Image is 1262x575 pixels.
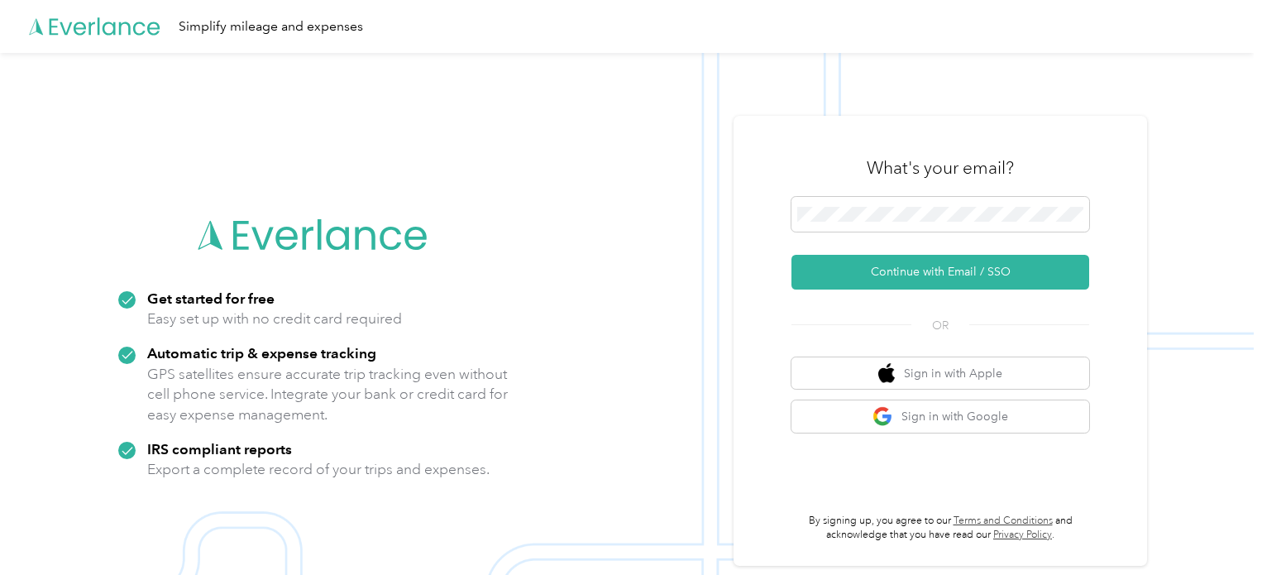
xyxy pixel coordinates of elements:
[791,400,1089,433] button: google logoSign in with Google
[147,290,275,307] strong: Get started for free
[993,529,1052,541] a: Privacy Policy
[878,363,895,384] img: apple logo
[791,255,1089,290] button: Continue with Email / SSO
[872,406,893,427] img: google logo
[867,156,1014,180] h3: What's your email?
[791,514,1089,543] p: By signing up, you agree to our and acknowledge that you have read our .
[147,344,376,362] strong: Automatic trip & expense tracking
[954,515,1053,527] a: Terms and Conditions
[147,440,292,458] strong: IRS compliant reports
[147,309,402,329] p: Easy set up with no credit card required
[911,317,969,334] span: OR
[147,459,490,480] p: Export a complete record of your trips and expenses.
[791,357,1089,390] button: apple logoSign in with Apple
[1169,482,1262,575] iframe: Everlance-gr Chat Button Frame
[179,17,363,37] div: Simplify mileage and expenses
[147,364,509,425] p: GPS satellites ensure accurate trip tracking even without cell phone service. Integrate your bank...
